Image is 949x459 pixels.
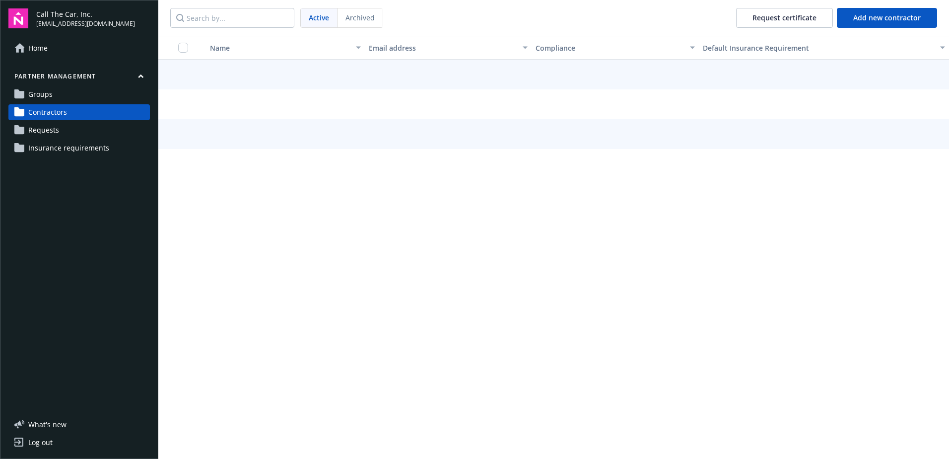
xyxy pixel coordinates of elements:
div: Default Insurance Requirement [703,43,934,53]
span: Add new contractor [853,13,921,22]
button: Email address [365,36,532,60]
span: Call The Car, Inc. [36,9,135,19]
div: Email address [369,43,517,53]
input: Select all [178,43,188,53]
span: Active [309,12,329,23]
button: What's new [8,419,82,430]
div: Log out [28,435,53,451]
button: Partner management [8,72,150,84]
span: Archived [345,12,375,23]
span: Groups [28,86,53,102]
button: Default Insurance Requirement [699,36,949,60]
img: navigator-logo.svg [8,8,28,28]
a: Requests [8,122,150,138]
a: Groups [8,86,150,102]
div: Name [202,43,350,53]
span: Home [28,40,48,56]
span: Insurance requirements [28,140,109,156]
button: Request certificate [736,8,833,28]
div: Request certificate [752,8,816,27]
a: Home [8,40,150,56]
button: Call The Car, Inc.[EMAIL_ADDRESS][DOMAIN_NAME] [36,8,150,28]
button: Compliance [532,36,698,60]
span: What ' s new [28,419,67,430]
span: Contractors [28,104,67,120]
span: Requests [28,122,59,138]
span: [EMAIL_ADDRESS][DOMAIN_NAME] [36,19,135,28]
a: Contractors [8,104,150,120]
input: Search by... [170,8,294,28]
button: Add new contractor [837,8,937,28]
div: Toggle SortBy [202,43,350,53]
a: Insurance requirements [8,140,150,156]
div: Compliance [536,43,683,53]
